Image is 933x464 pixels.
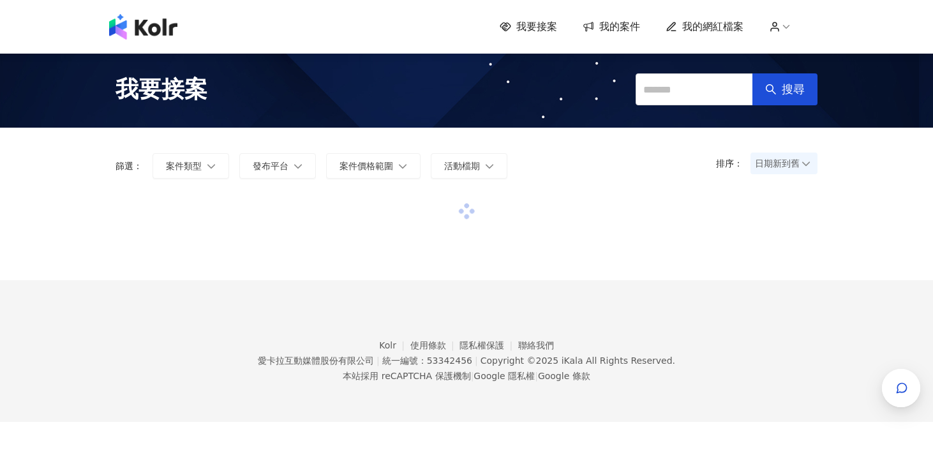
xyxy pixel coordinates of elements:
img: logo [109,14,177,40]
p: 排序： [716,158,750,168]
a: 我的案件 [583,20,640,34]
p: 篩選： [116,161,142,171]
a: 隱私權保護 [459,340,518,350]
button: 案件價格範圍 [326,153,421,179]
a: Kolr [379,340,410,350]
span: 我的案件 [599,20,640,34]
span: 搜尋 [782,82,805,96]
span: | [471,371,474,381]
a: 聯絡我們 [518,340,554,350]
a: 使用條款 [410,340,460,350]
button: 案件類型 [153,153,229,179]
span: 發布平台 [253,161,288,171]
span: | [535,371,538,381]
button: 活動檔期 [431,153,507,179]
span: 我的網紅檔案 [682,20,743,34]
a: iKala [562,355,583,366]
a: 我要接案 [500,20,557,34]
span: 本站採用 reCAPTCHA 保護機制 [343,368,590,384]
span: 案件價格範圍 [340,161,393,171]
a: Google 隱私權 [474,371,535,381]
span: 我要接案 [116,73,207,105]
span: 日期新到舊 [755,154,813,173]
a: 我的網紅檔案 [666,20,743,34]
button: 搜尋 [752,73,817,105]
span: 活動檔期 [444,161,480,171]
a: Google 條款 [538,371,590,381]
span: 案件類型 [166,161,202,171]
button: 發布平台 [239,153,316,179]
span: search [765,84,777,95]
span: | [377,355,380,366]
span: | [475,355,478,366]
div: 統一編號：53342456 [382,355,472,366]
div: Copyright © 2025 All Rights Reserved. [481,355,675,366]
span: 我要接案 [516,20,557,34]
div: 愛卡拉互動媒體股份有限公司 [258,355,374,366]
